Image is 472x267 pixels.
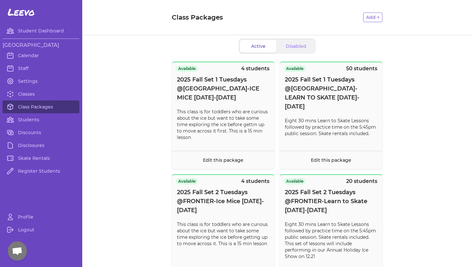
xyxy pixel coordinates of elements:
[3,126,79,139] a: Discounts
[280,62,382,169] button: Available50 students2025 Fall Set 1 Tuesdays @[GEOGRAPHIC_DATA]-LEARN TO SKATE [DATE]-[DATE]Eight...
[3,211,79,223] a: Profile
[176,65,198,72] span: Available
[177,221,269,247] p: This class is for toddlers who are curious about the ice but want to take some time exploring the...
[177,108,269,141] p: This class is for toddlers who are curious about the ice but want to take some time exploring the...
[363,13,382,22] button: Add +
[172,62,275,169] button: Available4 students2025 Fall Set 1 Tuesdays @[GEOGRAPHIC_DATA]-ICE MICE [DATE]-[DATE]This class i...
[285,117,377,137] p: Eight 30 mins Learn to Skate Lessons followed by practice time on the 5:45pm public session. Skat...
[284,65,306,72] span: Available
[285,221,377,260] p: Eight 30 mins Learn to Skate Lessons followed by practice time on the 5:45pm public session. Skat...
[346,177,377,185] p: 20 students
[203,157,243,163] a: Edit this package
[240,40,276,53] button: Active
[241,177,269,185] p: 4 students
[3,62,79,75] a: Staff
[3,165,79,177] a: Register Students
[3,24,79,37] a: Student Dashboard
[3,41,79,49] h3: [GEOGRAPHIC_DATA]
[3,113,79,126] a: Students
[3,223,79,236] a: Logout
[3,75,79,88] a: Settings
[177,75,269,102] span: 2025 Fall Set 1 Tuesdays @[GEOGRAPHIC_DATA]-ICE MICE [DATE]-[DATE]
[8,6,35,18] span: Leevo
[278,40,314,53] button: Disabled
[3,49,79,62] a: Calendar
[3,139,79,152] a: Disclosures
[176,178,198,185] span: Available
[346,65,377,73] p: 50 students
[311,157,351,163] a: Edit this package
[8,241,27,261] a: Open chat
[285,188,377,215] span: 2025 Fall Set 2 Tuesdays @FRONTIER-Learn to Skate [DATE]-[DATE]
[284,178,306,185] span: Available
[3,100,79,113] a: Class Packages
[285,75,377,111] span: 2025 Fall Set 1 Tuesdays @[GEOGRAPHIC_DATA]-LEARN TO SKATE [DATE]-[DATE]
[241,65,269,73] p: 4 students
[177,188,269,215] span: 2025 Fall Set 2 Tuesdays @FRONTIER-Ice Mice [DATE]-[DATE]
[3,152,79,165] a: Skate Rentals
[3,88,79,100] a: Classes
